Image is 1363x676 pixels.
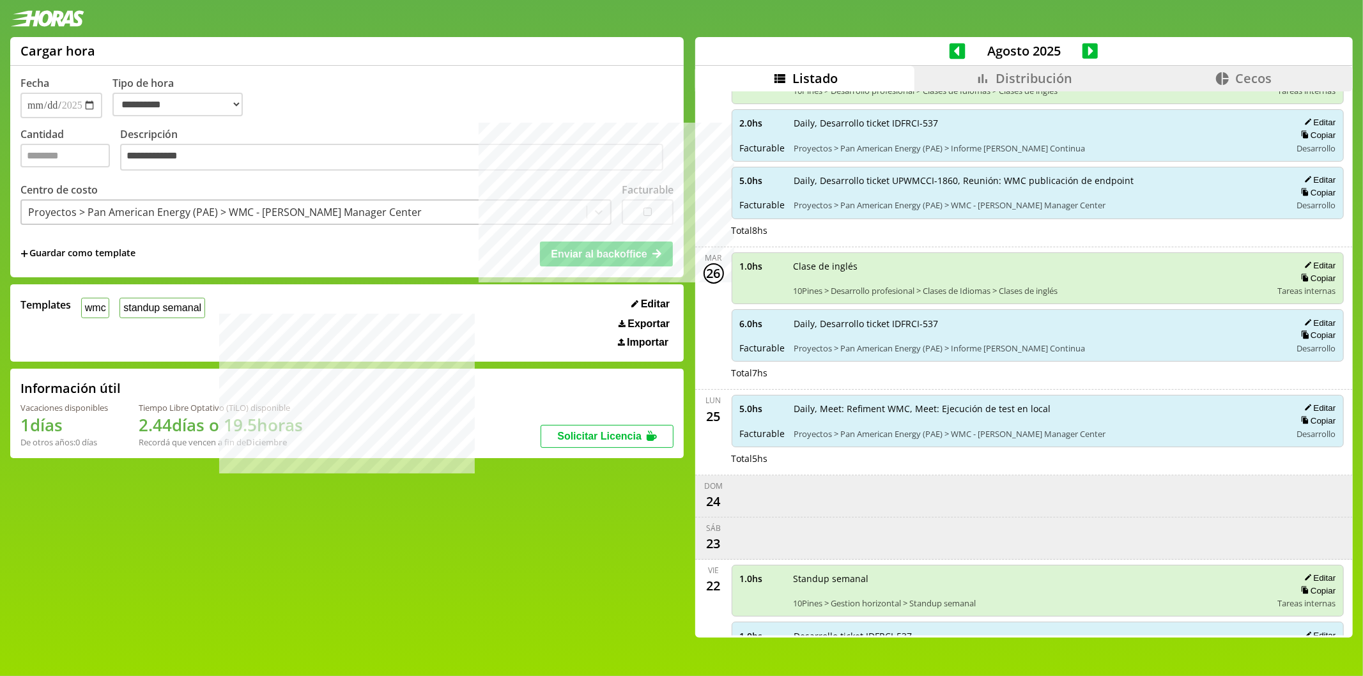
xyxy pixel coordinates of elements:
[1277,285,1336,296] span: Tareas internas
[139,402,303,413] div: Tiempo Libre Optativo (TiLO) disponible
[740,342,785,354] span: Facturable
[704,576,724,596] div: 22
[20,247,135,261] span: +Guardar como template
[20,413,108,436] h1: 1 días
[20,298,71,312] span: Templates
[794,117,1282,129] span: Daily, Desarrollo ticket IDFRCI-537
[792,70,838,87] span: Listado
[139,436,303,448] div: Recordá que vencen a fin de
[794,318,1282,330] span: Daily, Desarrollo ticket IDFRCI-537
[1235,70,1272,87] span: Cecos
[706,523,721,534] div: sáb
[732,224,1344,236] div: Total 8 hs
[794,428,1282,440] span: Proyectos > Pan American Energy (PAE) > WMC - [PERSON_NAME] Manager Center
[20,127,120,174] label: Cantidad
[628,298,674,311] button: Editar
[740,260,785,272] span: 1.0 hs
[794,142,1282,154] span: Proyectos > Pan American Energy (PAE) > Informe [PERSON_NAME] Continua
[740,142,785,154] span: Facturable
[1300,403,1336,413] button: Editar
[20,144,110,167] input: Cantidad
[794,174,1282,187] span: Daily, Desarrollo ticket UPWMCCI-1860, Reunión: WMC publicación de endpoint
[557,431,642,442] span: Solicitar Licencia
[112,93,243,116] select: Tipo de hora
[540,242,673,266] button: Enviar al backoffice
[1297,428,1336,440] span: Desarrollo
[740,572,785,585] span: 1.0 hs
[81,298,109,318] button: wmc
[641,298,670,310] span: Editar
[1297,585,1336,596] button: Copiar
[1297,142,1336,154] span: Desarrollo
[1297,187,1336,198] button: Copiar
[246,436,287,448] b: Diciembre
[704,534,724,554] div: 23
[1297,415,1336,426] button: Copiar
[627,337,668,348] span: Importar
[966,42,1082,59] span: Agosto 2025
[996,70,1072,87] span: Distribución
[704,263,724,284] div: 26
[794,260,1269,272] span: Clase de inglés
[794,199,1282,211] span: Proyectos > Pan American Energy (PAE) > WMC - [PERSON_NAME] Manager Center
[794,597,1269,609] span: 10Pines > Gestion horizontal > Standup semanal
[740,117,785,129] span: 2.0 hs
[794,85,1269,96] span: 10Pines > Desarrollo profesional > Clases de Idiomas > Clases de inglés
[695,91,1353,636] div: scrollable content
[541,425,674,448] button: Solicitar Licencia
[20,183,98,197] label: Centro de costo
[1297,330,1336,341] button: Copiar
[1300,260,1336,271] button: Editar
[1300,572,1336,583] button: Editar
[120,144,663,171] textarea: Descripción
[1300,174,1336,185] button: Editar
[28,205,422,219] div: Proyectos > Pan American Energy (PAE) > WMC - [PERSON_NAME] Manager Center
[706,395,721,406] div: lun
[20,42,95,59] h1: Cargar hora
[119,298,204,318] button: standup semanal
[794,630,1282,642] span: Desarrollo ticket IDFRCI-537
[1297,130,1336,141] button: Copiar
[740,318,785,330] span: 6.0 hs
[20,380,121,397] h2: Información útil
[20,247,28,261] span: +
[20,436,108,448] div: De otros años: 0 días
[120,127,674,174] label: Descripción
[622,183,674,197] label: Facturable
[20,76,49,90] label: Fecha
[1297,342,1336,354] span: Desarrollo
[1277,85,1336,96] span: Tareas internas
[740,174,785,187] span: 5.0 hs
[732,367,1344,379] div: Total 7 hs
[705,252,722,263] div: mar
[708,565,719,576] div: vie
[1300,630,1336,641] button: Editar
[615,318,674,330] button: Exportar
[551,249,647,259] span: Enviar al backoffice
[794,572,1269,585] span: Standup semanal
[139,413,303,436] h1: 2.44 días o 19.5 horas
[732,452,1344,465] div: Total 5 hs
[20,402,108,413] div: Vacaciones disponibles
[740,427,785,440] span: Facturable
[1297,199,1336,211] span: Desarrollo
[704,491,724,512] div: 24
[1300,318,1336,328] button: Editar
[112,76,253,118] label: Tipo de hora
[1277,597,1336,609] span: Tareas internas
[740,630,785,642] span: 1.0 hs
[704,480,723,491] div: dom
[794,342,1282,354] span: Proyectos > Pan American Energy (PAE) > Informe [PERSON_NAME] Continua
[794,403,1282,415] span: Daily, Meet: Refiment WMC, Meet: Ejecución de test en local
[740,199,785,211] span: Facturable
[794,285,1269,296] span: 10Pines > Desarrollo profesional > Clases de Idiomas > Clases de inglés
[628,318,670,330] span: Exportar
[704,406,724,426] div: 25
[10,10,84,27] img: logotipo
[1300,117,1336,128] button: Editar
[1297,273,1336,284] button: Copiar
[740,403,785,415] span: 5.0 hs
